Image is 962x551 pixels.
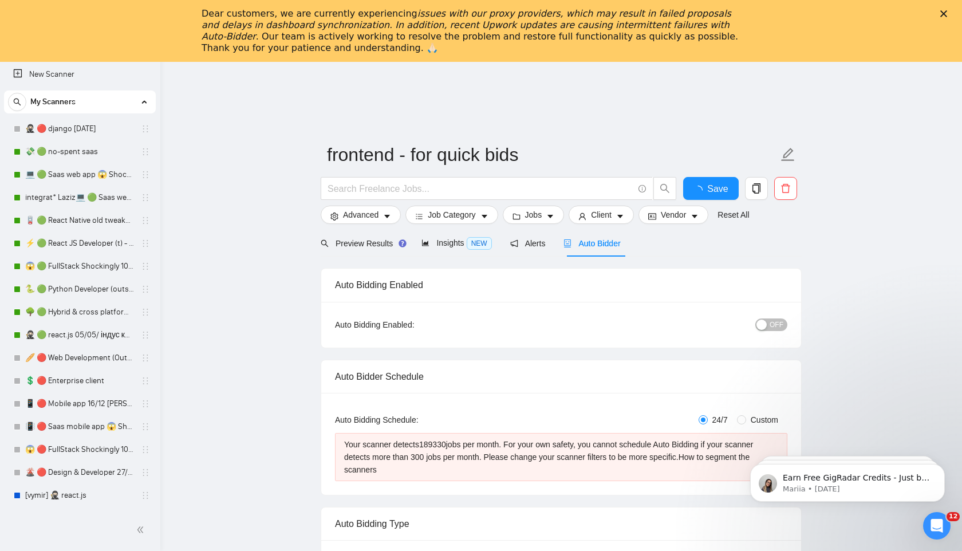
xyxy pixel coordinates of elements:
[141,399,150,408] span: holder
[775,183,797,194] span: delete
[693,186,707,195] span: loading
[383,212,391,221] span: caret-down
[141,491,150,500] span: holder
[141,147,150,156] span: holder
[141,124,150,133] span: holder
[141,468,150,477] span: holder
[344,438,778,476] div: Your scanner detects 189330 jobs per month. For your own safety, you cannot schedule Auto Bidding...
[25,209,134,232] a: 🪫 🟢 React Native old tweaked 05.05 індус копі
[25,278,134,301] a: 🐍 🟢 Python Developer (outstaff)
[923,512,951,540] iframe: Intercom live chat
[638,206,708,224] button: idcardVendorcaret-down
[25,369,134,392] a: 💲 🔴 Enterprise client
[136,524,148,536] span: double-left
[25,347,134,369] a: 🥖 🔴 Web Development (Outsource)
[141,330,150,340] span: holder
[591,208,612,221] span: Client
[25,140,134,163] a: 💸 🟢 no-spent saas
[578,212,586,221] span: user
[525,208,542,221] span: Jobs
[25,324,134,347] a: 🥷🏻 🟢 react.js 05/05/ індус копі 19/05 change end
[330,212,338,221] span: setting
[141,353,150,363] span: holder
[141,445,150,454] span: holder
[717,208,749,221] a: Reset All
[202,8,731,42] i: issues with our proxy providers, which may result in failed proposals and delays in dashboard syn...
[563,239,620,248] span: Auto Bidder
[510,239,546,248] span: Alerts
[691,212,699,221] span: caret-down
[947,512,960,521] span: 12
[328,182,633,196] input: Search Freelance Jobs...
[141,422,150,431] span: holder
[415,212,423,221] span: bars
[708,414,732,426] span: 24/7
[707,182,728,196] span: Save
[746,414,783,426] span: Custom
[141,216,150,225] span: holder
[25,438,134,461] a: 😱 🔴 FullStack Shockingly 10/01 V2
[25,232,134,255] a: ⚡ 🟢 React JS Developer (t) - short 24/03
[780,147,795,162] span: edit
[141,239,150,248] span: holder
[774,177,797,200] button: delete
[616,212,624,221] span: caret-down
[661,208,686,221] span: Vendor
[25,484,134,507] a: [vymir] 🥷🏻 react.js
[503,206,565,224] button: folderJobscaret-down
[327,140,778,169] input: Scanner name...
[141,262,150,271] span: holder
[335,269,787,301] div: Auto Bidding Enabled
[25,461,134,484] a: 🌋 🔴 Design & Developer 27/01 Illia profile
[344,452,750,474] a: How to segment the scanners
[654,183,676,194] span: search
[638,185,646,192] span: info-circle
[321,239,403,248] span: Preview Results
[25,163,134,186] a: 💻 🟢 Saas web app 😱 Shockingly 27/11
[141,308,150,317] span: holder
[4,63,156,86] li: New Scanner
[141,193,150,202] span: holder
[546,212,554,221] span: caret-down
[746,183,767,194] span: copy
[397,238,408,249] div: Tooltip anchor
[25,255,134,278] a: 😱 🟢 FullStack Shockingly 10/01
[940,10,952,17] div: Close
[421,238,491,247] span: Insights
[141,285,150,294] span: holder
[25,186,134,209] a: integrat* Laziz💻 🟢 Saas web app 😱 Shockingly 27/11
[141,376,150,385] span: holder
[683,177,739,200] button: Save
[421,239,429,247] span: area-chart
[335,318,486,331] div: Auto Bidding Enabled:
[25,117,134,140] a: 🥷🏻 🔴 django [DATE]
[321,206,401,224] button: settingAdvancedcaret-down
[343,208,379,221] span: Advanced
[745,177,768,200] button: copy
[8,93,26,111] button: search
[335,414,486,426] div: Auto Bidding Schedule:
[563,239,571,247] span: robot
[653,177,676,200] button: search
[512,212,521,221] span: folder
[25,301,134,324] a: 🌳 🟢 Hybrid & cross platform 07/04 changed start
[510,239,518,247] span: notification
[141,170,150,179] span: holder
[335,507,787,540] div: Auto Bidding Type
[428,208,475,221] span: Job Category
[25,507,134,530] a: [vymir] 💸 no-spent saas
[25,415,134,438] a: 📳 🔴 Saas mobile app 😱 Shockingly 10/01
[569,206,634,224] button: userClientcaret-down
[467,237,492,250] span: NEW
[202,8,742,54] div: Dear customers, we are currently experiencing . Our team is actively working to resolve the probl...
[9,98,26,106] span: search
[335,360,787,393] div: Auto Bidder Schedule
[733,440,962,520] iframe: Intercom notifications message
[770,318,783,331] span: OFF
[480,212,488,221] span: caret-down
[648,212,656,221] span: idcard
